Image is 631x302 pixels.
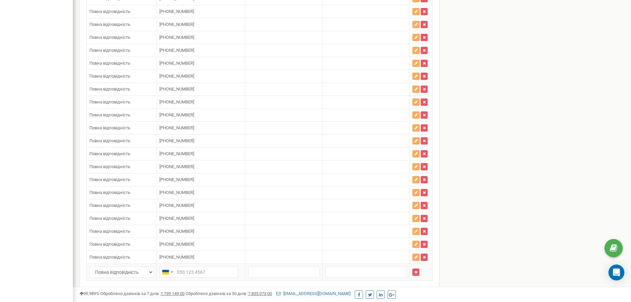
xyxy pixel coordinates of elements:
[276,291,350,296] a: [EMAIL_ADDRESS][DOMAIN_NAME]
[89,99,130,104] span: Повна відповідність
[159,267,238,278] input: 050 123 4567
[89,151,130,156] span: Повна відповідність
[159,255,194,260] span: [PHONE_NUMBER]
[159,151,194,156] span: [PHONE_NUMBER]
[89,216,130,221] span: Повна відповідність
[89,203,130,208] span: Повна відповідність
[159,35,194,40] span: [PHONE_NUMBER]
[79,291,99,296] span: 99,989%
[185,291,272,296] span: Оброблено дзвінків за 30 днів :
[159,242,194,247] span: [PHONE_NUMBER]
[159,74,194,79] span: [PHONE_NUMBER]
[159,190,194,195] span: [PHONE_NUMBER]
[159,203,194,208] span: [PHONE_NUMBER]
[159,138,194,143] span: [PHONE_NUMBER]
[89,22,130,27] span: Повна відповідність
[89,87,130,91] span: Повна відповідність
[159,22,194,27] span: [PHONE_NUMBER]
[159,48,194,53] span: [PHONE_NUMBER]
[89,112,130,117] span: Повна відповідність
[89,48,130,53] span: Повна відповідність
[89,190,130,195] span: Повна відповідність
[89,35,130,40] span: Повна відповідність
[89,61,130,66] span: Повна відповідність
[100,291,184,296] span: Оброблено дзвінків за 7 днів :
[159,61,194,66] span: [PHONE_NUMBER]
[161,291,184,296] u: 1 739 149,00
[159,229,194,234] span: [PHONE_NUMBER]
[89,164,130,169] span: Повна відповідність
[89,177,130,182] span: Повна відповідність
[89,255,130,260] span: Повна відповідність
[159,112,194,117] span: [PHONE_NUMBER]
[159,164,194,169] span: [PHONE_NUMBER]
[89,138,130,143] span: Повна відповідність
[159,9,194,14] span: [PHONE_NUMBER]
[89,125,130,130] span: Повна відповідність
[159,125,194,130] span: [PHONE_NUMBER]
[89,229,130,234] span: Повна відповідність
[89,9,130,14] span: Повна відповідність
[248,291,272,296] u: 7 835 073,00
[159,99,194,104] span: [PHONE_NUMBER]
[412,269,419,276] button: Видалити
[89,74,130,79] span: Повна відповідність
[608,265,624,280] div: Open Intercom Messenger
[89,242,130,247] span: Повна відповідність
[160,267,175,277] div: Telephone country code
[159,87,194,91] span: [PHONE_NUMBER]
[159,177,194,182] span: [PHONE_NUMBER]
[159,216,194,221] span: [PHONE_NUMBER]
